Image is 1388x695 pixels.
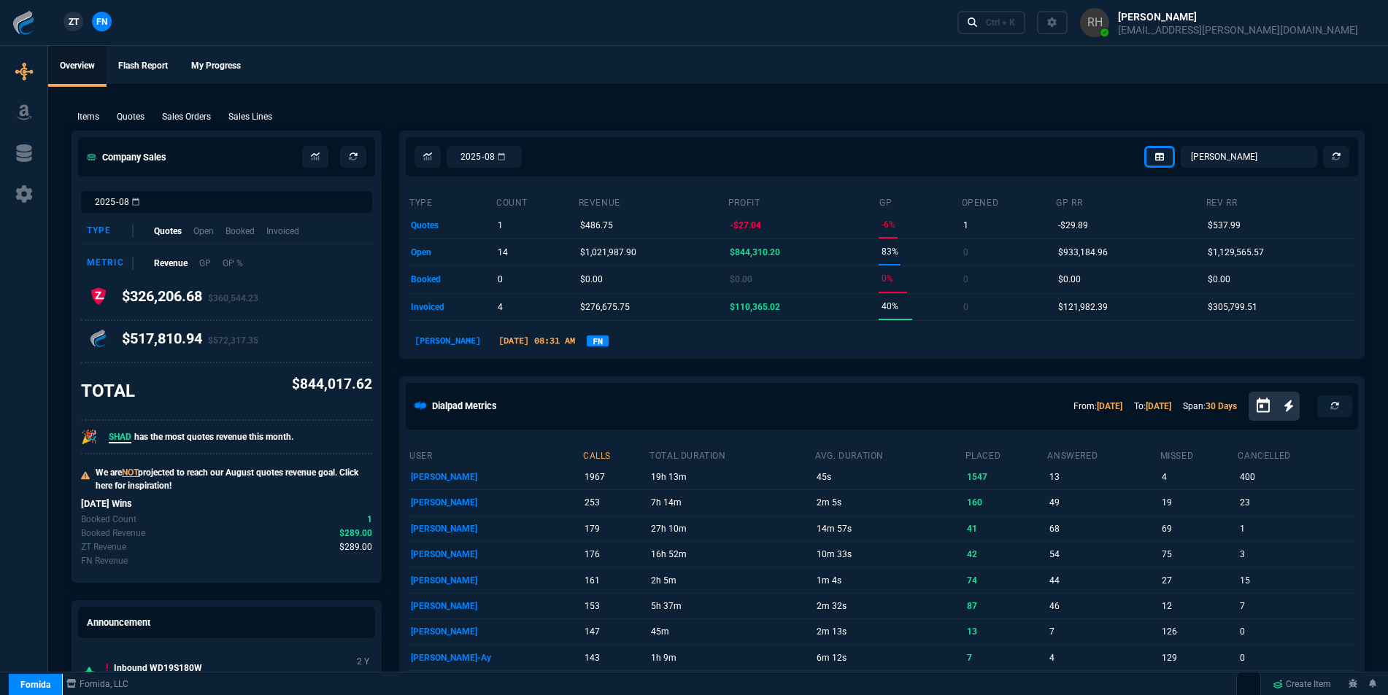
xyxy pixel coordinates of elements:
p: 0 [963,242,968,263]
p: $121,982.39 [1058,297,1108,317]
p: $1,129,565.57 [1208,242,1264,263]
p: 1547 [967,467,1045,487]
p: Today's Booked revenue [81,527,145,540]
p: 13 [1049,467,1157,487]
p: 1m 4s [817,570,962,591]
th: cancelled [1237,444,1355,465]
td: open [409,238,496,265]
p: 1 [498,215,503,236]
h5: Announcement [87,616,150,629]
p: 27h 10m [651,519,812,539]
td: invoiced [409,293,496,320]
td: booked [409,266,496,293]
p: 2m 32s [817,596,962,616]
span: Today's zaynTek revenue [339,540,372,554]
p: [PERSON_NAME] [409,334,487,347]
p: 🎉 [81,427,97,447]
p: 45m [651,621,812,642]
button: Open calendar [1254,395,1284,416]
p: 6m 12s [817,648,962,668]
p: 7 [1240,596,1353,616]
p: From: [1073,400,1122,413]
p: 179 [585,519,647,539]
p: 14m 57s [817,519,962,539]
p: 1 [1240,519,1353,539]
p: Quotes [154,225,182,238]
p: Today's Fornida revenue [81,554,128,567]
p: 69 [1162,519,1235,539]
th: Rev RR [1206,191,1355,211]
span: FN [96,15,107,28]
th: total duration [649,444,814,465]
th: user [409,444,582,465]
a: FN [587,335,609,346]
p: spec.value [326,527,373,540]
p: 19h 13m [651,467,812,487]
p: -$27.04 [730,215,761,236]
p: 27 [1162,570,1235,591]
th: Profit [728,191,879,211]
th: calls [582,444,649,465]
p: $0.00 [730,269,752,290]
p: has the most quotes revenue this month. [109,430,293,443]
p: 74 [967,570,1045,591]
th: GP [879,191,960,211]
p: Today's zaynTek revenue [81,540,126,554]
p: 129 [1162,648,1235,668]
p: 2h 5m [651,570,812,591]
p: Revenue [154,257,188,270]
p: 0 [963,269,968,290]
p: [PERSON_NAME] [411,621,580,642]
th: count [496,191,578,211]
a: [DATE] [1146,401,1171,411]
p: 12 [1162,596,1235,616]
p: $537.99 [1208,215,1241,236]
p: $110,365.02 [730,297,780,317]
p: $1,021,987.90 [580,242,636,263]
p: $486.75 [580,215,613,236]
p: 5h 37m [651,596,812,616]
p: We are projected to reach our August quotes revenue goal. Click here for inspiration! [96,466,372,492]
p: 45s [817,467,962,487]
a: Overview [48,46,107,87]
p: 400 [1240,467,1353,487]
p: $844,310.20 [730,242,780,263]
p: 4 [1162,467,1235,487]
h5: Dialpad Metrics [432,399,497,413]
p: $276,675.75 [580,297,630,317]
p: 0 [963,297,968,317]
p: 54 [1049,544,1157,564]
p: 4 [1049,648,1157,668]
span: $360,544.23 [208,293,258,303]
p: spec.value [354,513,373,527]
p: 143 [585,648,647,668]
p: 4 [498,297,503,317]
p: 75 [1162,544,1235,564]
span: Today's Booked count [367,513,372,527]
p: [PERSON_NAME] [411,596,580,616]
p: 1967 [585,467,647,487]
p: $844,017.62 [292,374,372,395]
p: 2 Y [354,653,372,670]
th: answered [1046,444,1159,465]
p: 160 [967,492,1045,513]
div: Metric [87,257,134,270]
p: 68 [1049,519,1157,539]
p: 176 [585,544,647,564]
th: missed [1160,444,1238,465]
div: Ctrl + K [986,17,1015,28]
p: [PERSON_NAME] [411,519,580,539]
span: NOT [122,467,138,478]
div: Type [87,225,134,238]
th: GP RR [1055,191,1205,211]
p: To: [1134,400,1171,413]
p: 16h 52m [651,544,812,564]
p: [PERSON_NAME] [411,467,580,487]
p: 23 [1240,492,1353,513]
a: 30 Days [1206,401,1237,411]
p: -$29.89 [1058,215,1088,236]
p: Span: [1183,400,1237,413]
p: $0.00 [580,269,603,290]
p: Invoiced [266,225,299,238]
p: Booked [225,225,255,238]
